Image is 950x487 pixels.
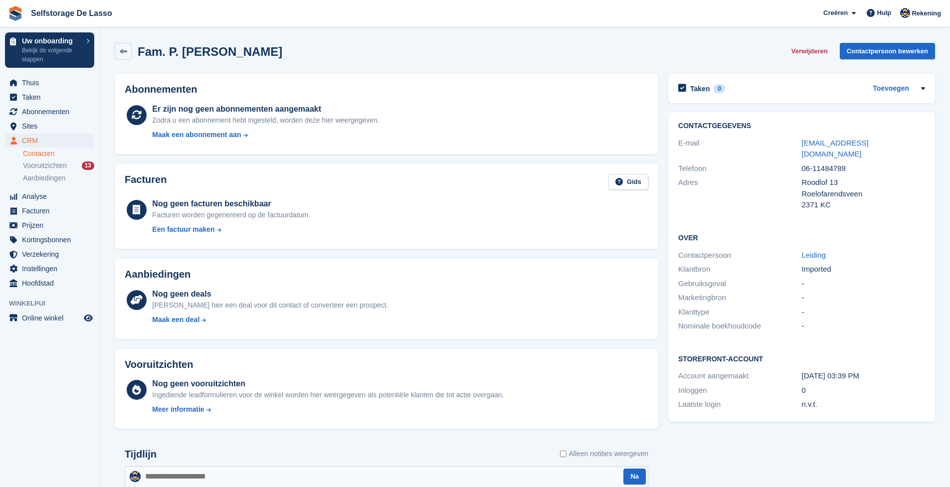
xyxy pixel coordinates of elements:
span: Rekening [912,8,941,18]
span: Hoofdstad [22,276,82,290]
h2: Vooruitzichten [125,359,193,370]
div: Een factuur maken [152,224,214,235]
a: Maak een deal [152,315,388,325]
span: Kortingsbonnen [22,233,82,247]
span: CRM [22,134,82,148]
div: Telefoon [678,163,801,174]
div: Ingediende leadformulieren voor de winkel worden hier weergegeven als potentiële klanten die tot ... [152,390,504,400]
h2: Aanbiedingen [125,269,190,280]
div: Maak een deal [152,315,199,325]
div: Laatste login [678,399,801,410]
div: Meer informatie [152,404,204,415]
div: Roodlof 13 [802,177,925,188]
a: Een factuur maken [152,224,310,235]
a: Previewwinkel [82,312,94,324]
a: menu [5,233,94,247]
h2: Tijdlijn [125,449,157,460]
a: Selfstorage De Lasso [27,5,116,21]
span: Prijzen [22,218,82,232]
a: Toevoegen [873,83,909,95]
div: Nog geen deals [152,288,388,300]
div: Zodra u een abonnement hebt ingesteld, worden deze hier weergegeven. [152,115,379,126]
div: Er zijn nog geen abonnementen aangemaakt [152,103,379,115]
div: Inloggen [678,385,801,396]
span: Facturen [22,204,82,218]
div: - [802,292,925,304]
div: - [802,278,925,290]
a: Vooruitzichten 13 [23,161,94,171]
div: Adres [678,177,801,211]
img: Daan Jansen [900,8,910,18]
h2: Contactgegevens [678,122,925,130]
a: Uw onboarding Bekijk de volgende stappen [5,32,94,68]
span: Hulp [877,8,891,18]
div: Account aangemaakt [678,370,801,382]
a: menu [5,276,94,290]
a: Gids [608,174,648,190]
a: menu [5,90,94,104]
div: Maak een abonnement aan [152,130,241,140]
span: Winkelpui [9,299,99,309]
img: stora-icon-8386f47178a22dfd0bd8f6a31ec36ba5ce8667c1dd55bd0f319d3a0aa187defe.svg [8,6,23,21]
a: menu [5,204,94,218]
span: Instellingen [22,262,82,276]
a: menu [5,311,94,325]
div: Facturen worden gegenereerd op de factuurdatum. [152,210,310,220]
div: Nog geen facturen beschikbaar [152,198,310,210]
span: Taken [22,90,82,104]
h2: Fam. P. [PERSON_NAME] [138,45,282,58]
h2: Abonnementen [125,84,648,95]
button: Verwijderen [787,43,832,59]
span: Vooruitzichten [23,161,67,170]
span: Thuis [22,76,82,90]
a: menu [5,134,94,148]
span: Verzekering [22,247,82,261]
span: Creëren [823,8,848,18]
a: menu [5,189,94,203]
div: 0 [714,84,725,93]
div: [DATE] 03:39 PM [802,370,925,382]
label: Alleen notities weergeven [560,449,648,459]
a: menu [5,76,94,90]
div: Contactpersoon [678,250,801,261]
div: Marketingbron [678,292,801,304]
div: Imported [802,264,925,275]
a: menu [5,262,94,276]
span: Online winkel [22,311,82,325]
div: - [802,307,925,318]
div: Nominale boekhoudcode [678,321,801,332]
a: Meer informatie [152,404,504,415]
span: Analyse [22,189,82,203]
button: Na [623,469,646,485]
a: menu [5,105,94,119]
div: [PERSON_NAME] hier een deal voor dit contact of converteer een prospect. [152,300,388,311]
input: Alleen notities weergeven [560,449,567,459]
h2: Over [678,232,925,242]
div: n.v.t. [802,399,925,410]
a: [EMAIL_ADDRESS][DOMAIN_NAME] [802,139,869,159]
div: E-mail [678,138,801,160]
div: Klantbron [678,264,801,275]
span: Abonnementen [22,105,82,119]
a: menu [5,247,94,261]
a: Contacten [23,149,94,159]
a: menu [5,218,94,232]
h2: Taken [690,84,710,93]
a: Contactpersoon bewerken [840,43,935,59]
div: - [802,321,925,332]
p: Uw onboarding [22,37,81,44]
div: 2371 KC [802,199,925,211]
div: Nog geen vooruitzichten [152,378,504,390]
img: Daan Jansen [130,471,141,482]
div: Roelofarendsveen [802,188,925,200]
div: Klanttype [678,307,801,318]
a: Aanbiedingen [23,173,94,183]
p: Bekijk de volgende stappen [22,46,81,64]
a: Maak een abonnement aan [152,130,379,140]
a: menu [5,119,94,133]
div: 06-11484789 [802,163,925,174]
div: Gebruiksgeval [678,278,801,290]
h2: Facturen [125,174,167,190]
span: Sites [22,119,82,133]
span: Aanbiedingen [23,173,66,183]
